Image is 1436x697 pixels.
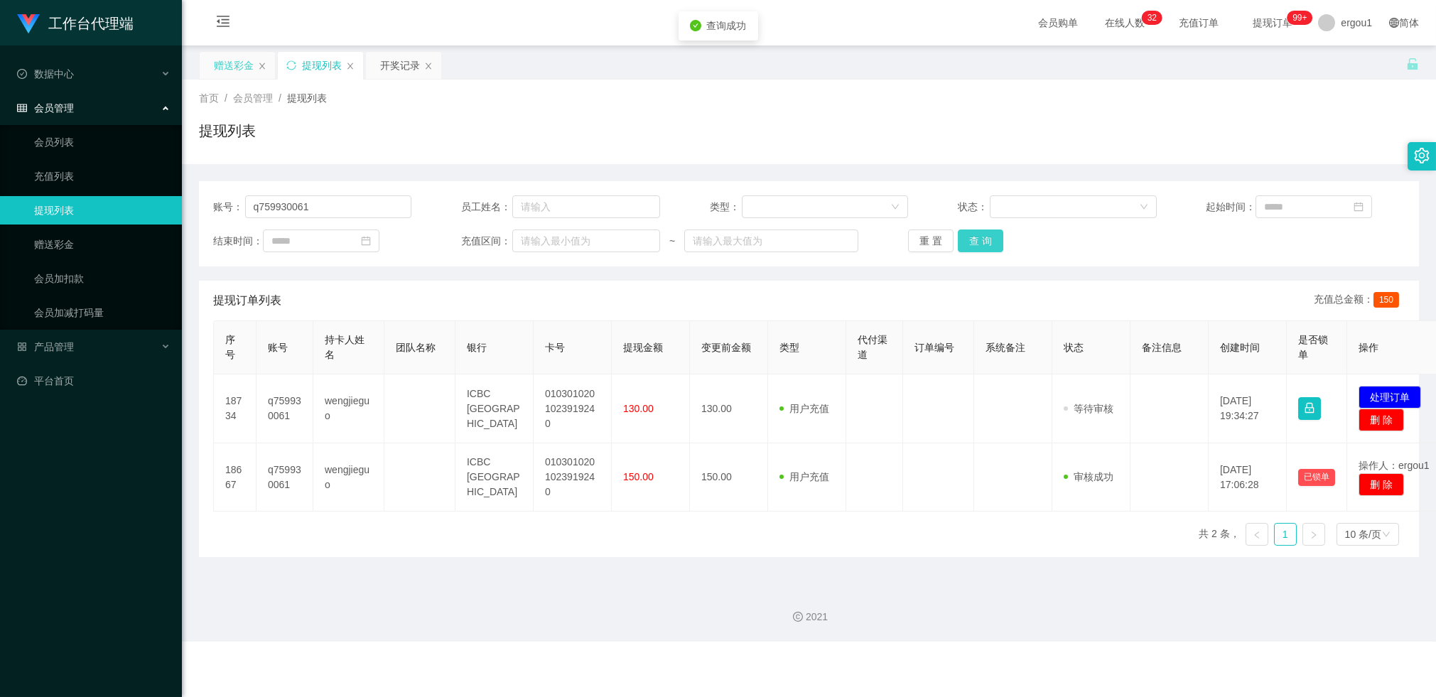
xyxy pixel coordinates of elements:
span: 起始时间： [1206,200,1256,215]
i: 图标: copyright [793,612,803,622]
i: 图标: calendar [1354,202,1364,212]
a: 会员列表 [34,128,171,156]
td: [DATE] 19:34:27 [1209,374,1287,443]
a: 充值列表 [34,162,171,190]
span: 状态： [958,200,990,215]
li: 下一页 [1302,523,1325,546]
td: ICBC [GEOGRAPHIC_DATA] [455,443,534,512]
span: 员工姓名： [461,200,512,215]
div: 充值总金额： [1314,292,1405,309]
i: 图标: sync [286,60,296,70]
span: 团队名称 [396,342,436,353]
i: 图标: global [1389,18,1399,28]
span: 等待审核 [1064,403,1113,414]
input: 请输入最小值为 [512,229,660,252]
a: 图标: dashboard平台首页 [17,367,171,395]
i: 图标: check-circle-o [17,69,27,79]
h1: 提现列表 [199,120,256,141]
span: 150.00 [623,471,654,482]
span: 创建时间 [1220,342,1260,353]
p: 3 [1148,11,1152,25]
span: 会员管理 [17,102,74,114]
i: 图标: down [1140,202,1148,212]
span: 产品管理 [17,341,74,352]
span: 账号 [268,342,288,353]
i: 图标: left [1253,531,1261,539]
span: / [279,92,281,104]
i: 图标: close [258,62,266,70]
p: 2 [1152,11,1157,25]
button: 查 询 [958,229,1003,252]
span: 状态 [1064,342,1084,353]
button: 图标: lock [1298,397,1321,420]
button: 重 置 [908,229,954,252]
i: 图标: calendar [361,236,371,246]
input: 请输入 [512,195,660,218]
i: 图标: appstore-o [17,342,27,352]
i: 图标: down [891,202,900,212]
span: 银行 [467,342,487,353]
span: 提现列表 [287,92,327,104]
div: 2021 [193,610,1425,625]
span: 代付渠道 [858,334,887,360]
i: 图标: close [424,62,433,70]
span: ~ [660,234,685,249]
a: 赠送彩金 [34,230,171,259]
span: 用户充值 [779,403,829,414]
a: 会员加扣款 [34,264,171,293]
a: 会员加减打码量 [34,298,171,327]
i: 图标: table [17,103,27,113]
span: 类型： [710,200,742,215]
span: 提现订单 [1246,18,1300,28]
i: 图标: close [346,62,355,70]
button: 处理订单 [1359,386,1421,409]
td: ICBC [GEOGRAPHIC_DATA] [455,374,534,443]
span: 类型 [779,342,799,353]
sup: 32 [1142,11,1162,25]
i: 图标: setting [1414,148,1430,163]
li: 上一页 [1246,523,1268,546]
i: 图标: right [1310,531,1318,539]
td: wengjieguo [313,443,384,512]
i: icon: check-circle [690,20,701,31]
span: / [225,92,227,104]
sup: 1019 [1287,11,1312,25]
span: 充值区间： [461,234,512,249]
span: 操作人：ergou1 [1359,460,1430,471]
input: 请输入 [245,195,412,218]
td: 0103010201023919240 [534,374,612,443]
span: 数据中心 [17,68,74,80]
span: 系统备注 [986,342,1025,353]
span: 充值订单 [1172,18,1226,28]
span: 是否锁单 [1298,334,1328,360]
span: 审核成功 [1064,471,1113,482]
td: 0103010201023919240 [534,443,612,512]
span: 持卡人姓名 [325,334,365,360]
span: 提现金额 [623,342,663,353]
div: 10 条/页 [1345,524,1381,545]
td: 18734 [214,374,257,443]
td: q759930061 [257,443,313,512]
span: 卡号 [545,342,565,353]
img: logo.9652507e.png [17,14,40,34]
div: 提现列表 [302,52,342,79]
span: 变更前金额 [701,342,751,353]
span: 查询成功 [707,20,747,31]
button: 删 除 [1359,473,1404,496]
span: 首页 [199,92,219,104]
button: 已锁单 [1298,469,1335,486]
span: 150 [1373,292,1399,308]
div: 赠送彩金 [214,52,254,79]
li: 共 2 条， [1199,523,1240,546]
div: 开奖记录 [380,52,420,79]
span: 130.00 [623,403,654,414]
td: 18667 [214,443,257,512]
td: 150.00 [690,443,768,512]
i: 图标: menu-fold [199,1,247,46]
span: 操作 [1359,342,1378,353]
span: 用户充值 [779,471,829,482]
a: 提现列表 [34,196,171,225]
span: 结束时间： [213,234,263,249]
i: 图标: down [1382,530,1391,540]
a: 工作台代理端 [17,17,134,28]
